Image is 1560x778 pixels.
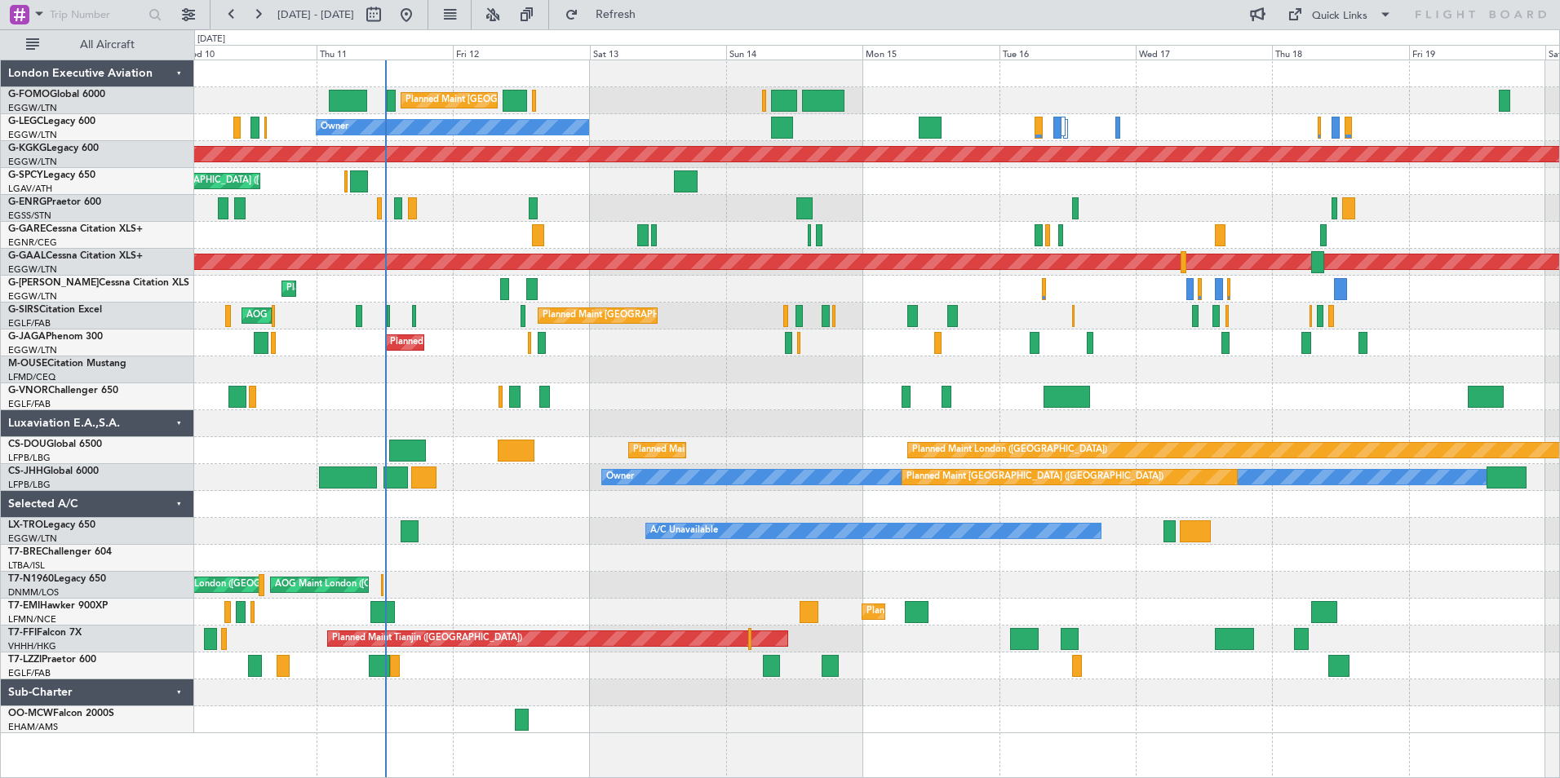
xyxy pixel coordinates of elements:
span: G-LEGC [8,117,43,126]
div: Planned Maint [GEOGRAPHIC_DATA] ([GEOGRAPHIC_DATA]) [390,330,647,355]
span: M-OUSE [8,359,47,369]
a: EGNR/CEG [8,236,57,249]
span: G-GAAL [8,251,46,261]
span: OO-MCW [8,709,53,718]
a: LX-TROLegacy 650 [8,520,95,530]
a: LFPB/LBG [8,479,51,491]
a: LFMD/CEQ [8,371,55,383]
div: Planned Maint Tianjin ([GEOGRAPHIC_DATA]) [332,626,522,651]
a: LGAV/ATH [8,183,52,195]
div: Planned Maint London ([GEOGRAPHIC_DATA]) [912,438,1107,462]
a: EGLF/FAB [8,667,51,679]
a: G-GAALCessna Citation XLS+ [8,251,143,261]
span: G-KGKG [8,144,47,153]
a: EGGW/LTN [8,156,57,168]
a: EGGW/LTN [8,290,57,303]
a: LTBA/ISL [8,559,45,572]
span: G-JAGA [8,332,46,342]
span: T7-LZZI [8,655,42,665]
a: EGGW/LTN [8,344,57,356]
div: [DATE] [197,33,225,46]
span: G-VNOR [8,386,48,396]
button: All Aircraft [18,32,177,58]
div: Planned Maint [GEOGRAPHIC_DATA] ([GEOGRAPHIC_DATA]) [906,465,1163,489]
span: T7-EMI [8,601,40,611]
a: EGGW/LTN [8,102,57,114]
a: G-KGKGLegacy 600 [8,144,99,153]
button: Quick Links [1279,2,1400,28]
div: Tue 16 [999,45,1136,60]
a: LFPB/LBG [8,452,51,464]
span: CS-JHH [8,466,43,476]
span: G-SPCY [8,170,43,180]
span: T7-N1960 [8,574,54,584]
a: G-LEGCLegacy 600 [8,117,95,126]
div: Wed 17 [1136,45,1272,60]
div: Fri 19 [1409,45,1545,60]
div: Thu 11 [317,45,453,60]
div: Sun 14 [726,45,862,60]
a: CS-JHHGlobal 6000 [8,466,99,476]
span: G-[PERSON_NAME] [8,278,99,288]
div: Planned Maint [GEOGRAPHIC_DATA] ([GEOGRAPHIC_DATA]) [543,303,800,328]
div: AOG Maint London ([GEOGRAPHIC_DATA]) [144,572,327,597]
a: T7-LZZIPraetor 600 [8,655,96,665]
div: Wed 10 [180,45,317,60]
a: VHHH/HKG [8,640,56,652]
a: OO-MCWFalcon 2000S [8,709,114,718]
span: Refresh [582,9,650,20]
div: Owner [321,115,348,139]
div: Owner [606,465,634,489]
div: Planned Maint [GEOGRAPHIC_DATA] [866,599,1022,624]
a: G-FOMOGlobal 6000 [8,90,105,99]
div: Quick Links [1312,8,1367,24]
a: EGLF/FAB [8,398,51,410]
a: G-ENRGPraetor 600 [8,197,101,207]
div: Planned Maint [GEOGRAPHIC_DATA] ([GEOGRAPHIC_DATA]) [286,276,543,301]
a: EGGW/LTN [8,533,57,545]
div: Planned Maint [GEOGRAPHIC_DATA] ([GEOGRAPHIC_DATA]) [406,88,663,113]
span: CS-DOU [8,440,47,449]
span: G-SIRS [8,305,39,315]
span: LX-TRO [8,520,43,530]
div: AOG Maint [PERSON_NAME] [246,303,370,328]
span: G-FOMO [8,90,50,99]
div: Fri 12 [453,45,589,60]
a: T7-BREChallenger 604 [8,547,112,557]
a: G-JAGAPhenom 300 [8,332,103,342]
a: EGGW/LTN [8,129,57,141]
a: EHAM/AMS [8,721,58,733]
a: M-OUSECitation Mustang [8,359,126,369]
span: G-GARE [8,224,46,234]
a: EGLF/FAB [8,317,51,329]
span: T7-FFI [8,628,37,638]
div: Thu 18 [1272,45,1408,60]
span: G-ENRG [8,197,47,207]
a: EGSS/STN [8,210,51,222]
a: DNMM/LOS [8,586,59,599]
a: EGGW/LTN [8,263,57,276]
a: CS-DOUGlobal 6500 [8,440,102,449]
a: G-GARECessna Citation XLS+ [8,224,143,234]
a: T7-EMIHawker 900XP [8,601,108,611]
div: Sat 13 [590,45,726,60]
span: T7-BRE [8,547,42,557]
a: G-VNORChallenger 650 [8,386,118,396]
span: All Aircraft [42,39,172,51]
a: G-SPCYLegacy 650 [8,170,95,180]
a: G-[PERSON_NAME]Cessna Citation XLS [8,278,189,288]
a: G-SIRSCitation Excel [8,305,102,315]
a: T7-FFIFalcon 7X [8,628,82,638]
input: Trip Number [50,2,144,27]
div: Unplanned Maint [GEOGRAPHIC_DATA] ([PERSON_NAME] Intl) [84,169,348,193]
div: AOG Maint London ([GEOGRAPHIC_DATA]) [275,572,458,597]
div: A/C Unavailable [650,519,718,543]
div: Mon 15 [862,45,999,60]
div: Planned Maint [GEOGRAPHIC_DATA] ([GEOGRAPHIC_DATA]) [633,438,890,462]
button: Refresh [557,2,655,28]
a: LFMN/NCE [8,613,56,625]
a: T7-N1960Legacy 650 [8,574,106,584]
span: [DATE] - [DATE] [277,7,354,22]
